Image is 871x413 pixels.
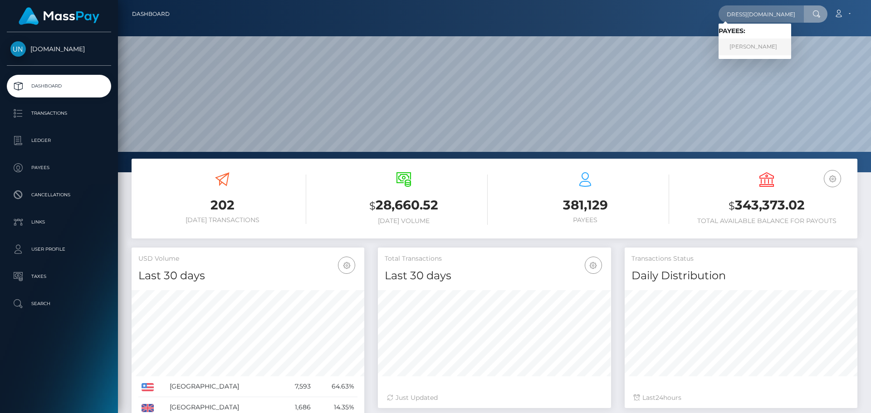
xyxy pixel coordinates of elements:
span: 24 [656,394,663,402]
a: Search [7,292,111,315]
h6: [DATE] Transactions [138,216,306,224]
td: [GEOGRAPHIC_DATA] [166,376,280,397]
a: User Profile [7,238,111,261]
h6: Payees [501,216,669,224]
p: Dashboard [10,79,108,93]
p: Links [10,215,108,229]
h6: [DATE] Volume [320,217,488,225]
td: 7,593 [280,376,314,397]
a: Dashboard [7,75,111,97]
img: MassPay Logo [19,7,99,25]
h3: 381,129 [501,196,669,214]
a: Cancellations [7,184,111,206]
td: 64.63% [314,376,357,397]
h3: 28,660.52 [320,196,488,215]
h3: 202 [138,196,306,214]
h6: Total Available Balance for Payouts [683,217,851,225]
input: Search... [719,5,804,23]
h6: Payees: [719,27,791,35]
p: User Profile [10,243,108,256]
h3: 343,373.02 [683,196,851,215]
h5: USD Volume [138,254,357,263]
h4: Daily Distribution [631,268,851,284]
h4: Last 30 days [138,268,357,284]
img: Unlockt.me [10,41,26,57]
span: [DOMAIN_NAME] [7,45,111,53]
p: Search [10,297,108,311]
p: Taxes [10,270,108,283]
a: Links [7,211,111,233]
p: Payees [10,161,108,175]
p: Cancellations [10,188,108,202]
h5: Transactions Status [631,254,851,263]
img: US.png [142,383,154,391]
h4: Last 30 days [385,268,604,284]
a: Payees [7,156,111,179]
img: GB.png [142,404,154,412]
p: Transactions [10,107,108,120]
div: Just Updated [387,393,602,403]
a: [PERSON_NAME] [719,39,791,55]
a: Transactions [7,102,111,125]
small: $ [729,199,735,212]
h5: Total Transactions [385,254,604,263]
a: Dashboard [132,5,170,24]
a: Taxes [7,265,111,288]
small: $ [369,199,376,212]
div: Last hours [634,393,848,403]
a: Ledger [7,129,111,152]
p: Ledger [10,134,108,147]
